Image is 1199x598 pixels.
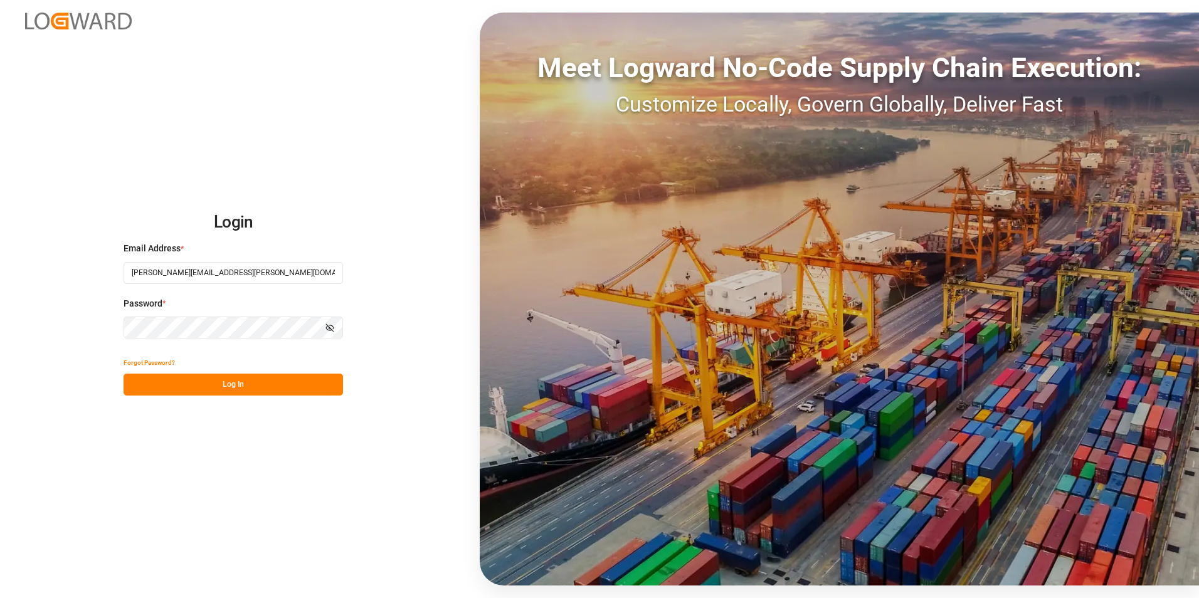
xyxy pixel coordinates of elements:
[124,202,343,243] h2: Login
[124,242,181,255] span: Email Address
[124,352,175,374] button: Forgot Password?
[25,13,132,29] img: Logward_new_orange.png
[124,297,162,310] span: Password
[480,47,1199,88] div: Meet Logward No-Code Supply Chain Execution:
[480,88,1199,120] div: Customize Locally, Govern Globally, Deliver Fast
[124,374,343,396] button: Log In
[124,262,343,284] input: Enter your email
